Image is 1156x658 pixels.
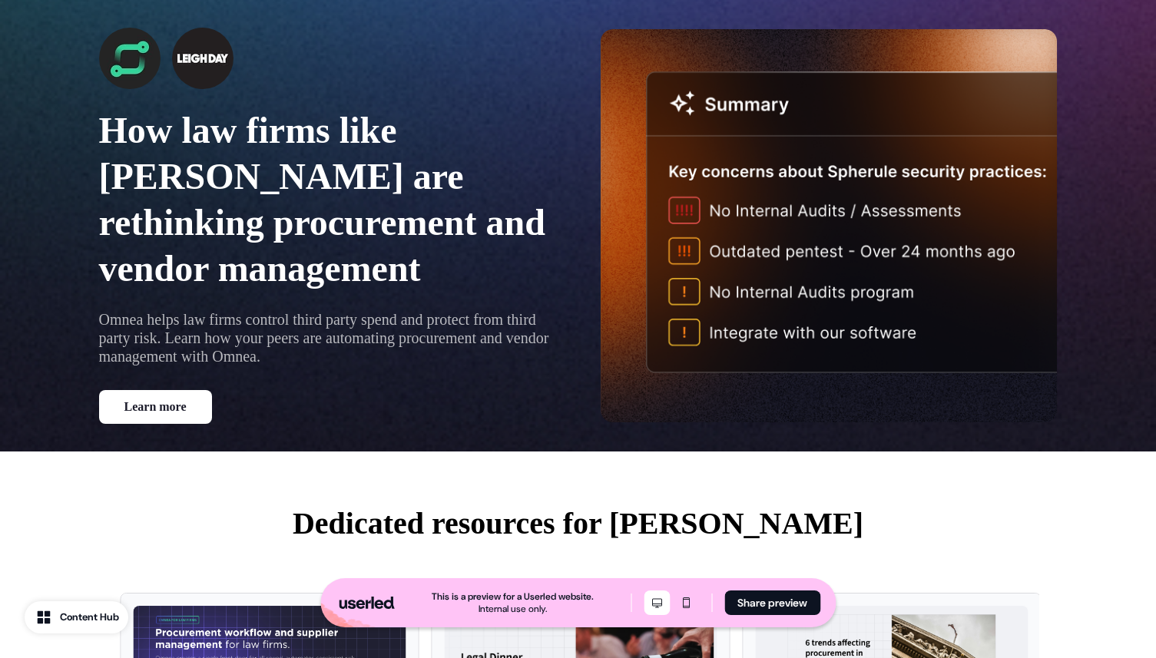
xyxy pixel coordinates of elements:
p: Omnea helps law firms control third party spend and protect from third party risk. Learn how your... [99,310,557,365]
button: Desktop mode [644,590,670,615]
div: Content Hub [60,610,119,625]
p: How law firms like [PERSON_NAME] are rethinking procurement and vendor management [99,107,557,292]
button: Learn more [99,390,212,424]
div: Internal use only. [479,603,547,615]
button: Mobile mode [673,590,699,615]
p: Dedicated resources for [PERSON_NAME] [118,501,1039,547]
button: Share preview [724,590,820,615]
button: Content Hub [25,601,128,633]
div: This is a preview for a Userled website. [432,590,594,603]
